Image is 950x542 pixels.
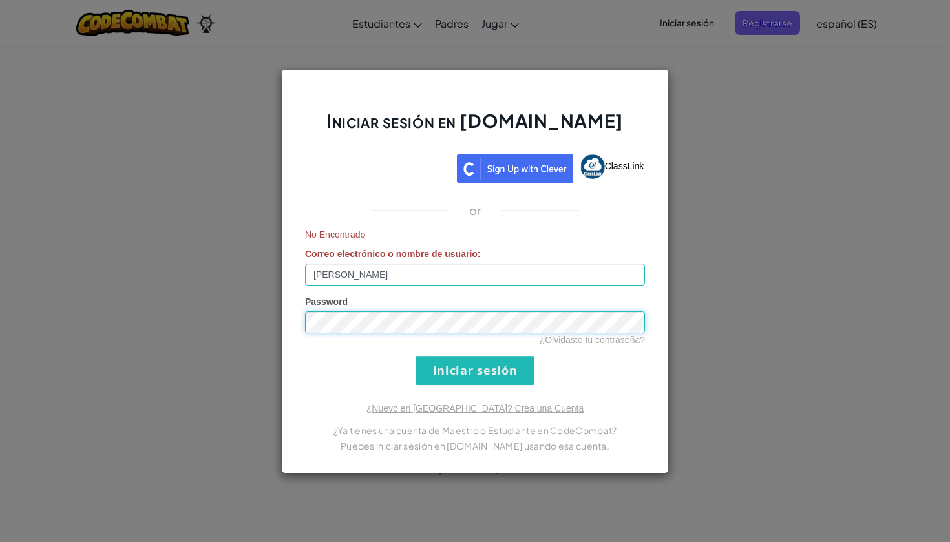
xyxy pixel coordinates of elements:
p: Puedes iniciar sesión en [DOMAIN_NAME] usando esa cuenta. [305,438,645,453]
span: ClassLink [605,160,644,171]
input: Iniciar sesión [416,356,534,385]
label: : [305,247,481,260]
a: ¿Nuevo en [GEOGRAPHIC_DATA]? Crea una Cuenta [366,403,584,413]
span: No Encontrado [305,228,645,241]
span: Correo electrónico o nombre de usuario [305,249,478,259]
p: ¿Ya tienes una cuenta de Maestro o Estudiante en CodeCombat? [305,422,645,438]
img: classlink-logo-small.png [580,154,605,179]
span: Password [305,297,348,307]
a: ¿Olvidaste tu contraseña? [540,335,645,345]
p: or [469,203,481,218]
div: Iniciar sesión con Google. Se abre en una nueva pestaña. [306,152,450,181]
h2: Iniciar sesión en [DOMAIN_NAME] [305,109,645,146]
a: Iniciar sesión con Google. Se abre en una nueva pestaña. [306,154,450,183]
img: clever_sso_button@2x.png [457,154,573,183]
iframe: Botón Iniciar sesión con Google [299,152,457,181]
